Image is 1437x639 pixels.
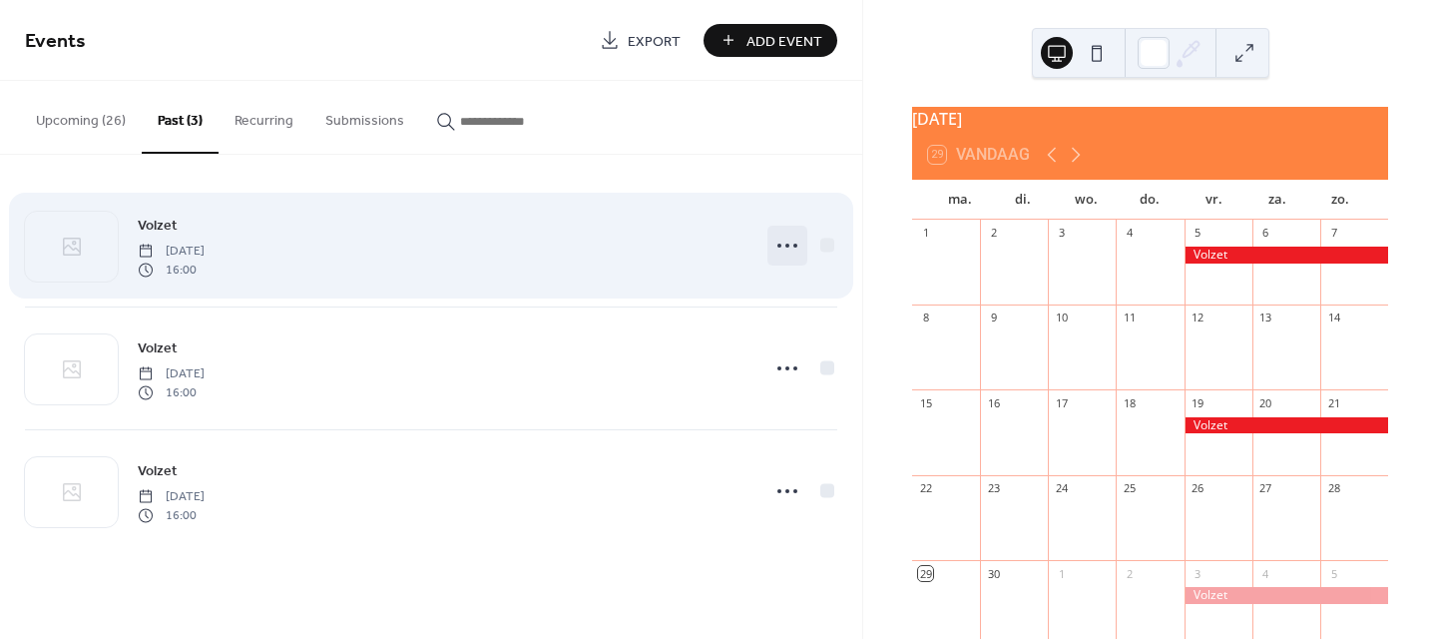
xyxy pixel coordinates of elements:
[1258,395,1273,410] div: 20
[1185,417,1388,434] div: Volzet
[1258,226,1273,241] div: 6
[912,107,1388,131] div: [DATE]
[986,566,1001,581] div: 30
[138,243,205,261] span: [DATE]
[138,365,205,383] span: [DATE]
[138,216,178,237] span: Volzet
[309,81,420,152] button: Submissions
[628,31,681,52] span: Export
[928,180,992,220] div: ma.
[1054,481,1069,496] div: 24
[1326,395,1341,410] div: 21
[918,481,933,496] div: 22
[1326,481,1341,496] div: 28
[1191,566,1205,581] div: 3
[138,383,205,401] span: 16:00
[1245,180,1309,220] div: za.
[138,261,205,279] span: 16:00
[918,311,933,325] div: 8
[1191,311,1205,325] div: 12
[1055,180,1119,220] div: wo.
[1191,226,1205,241] div: 5
[1185,587,1388,604] div: Volzet
[918,395,933,410] div: 15
[918,226,933,241] div: 1
[138,506,205,524] span: 16:00
[25,22,86,61] span: Events
[986,311,1001,325] div: 9
[704,24,837,57] button: Add Event
[1258,481,1273,496] div: 27
[1119,180,1183,220] div: do.
[1122,481,1137,496] div: 25
[1122,226,1137,241] div: 4
[1326,226,1341,241] div: 7
[138,338,178,359] span: Volzet
[1054,311,1069,325] div: 10
[138,488,205,506] span: [DATE]
[1054,226,1069,241] div: 3
[1122,311,1137,325] div: 11
[1122,566,1137,581] div: 2
[142,81,219,154] button: Past (3)
[1326,311,1341,325] div: 14
[918,566,933,581] div: 29
[138,459,178,482] a: Volzet
[1191,395,1205,410] div: 19
[1191,481,1205,496] div: 26
[138,461,178,482] span: Volzet
[585,24,696,57] a: Export
[1258,311,1273,325] div: 13
[986,395,1001,410] div: 16
[138,214,178,237] a: Volzet
[992,180,1056,220] div: di.
[1308,180,1372,220] div: zo.
[1122,395,1137,410] div: 18
[1054,566,1069,581] div: 1
[1054,395,1069,410] div: 17
[986,226,1001,241] div: 2
[1326,566,1341,581] div: 5
[20,81,142,152] button: Upcoming (26)
[1258,566,1273,581] div: 4
[1185,247,1388,264] div: Volzet
[1182,180,1245,220] div: vr.
[746,31,822,52] span: Add Event
[986,481,1001,496] div: 23
[138,336,178,359] a: Volzet
[219,81,309,152] button: Recurring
